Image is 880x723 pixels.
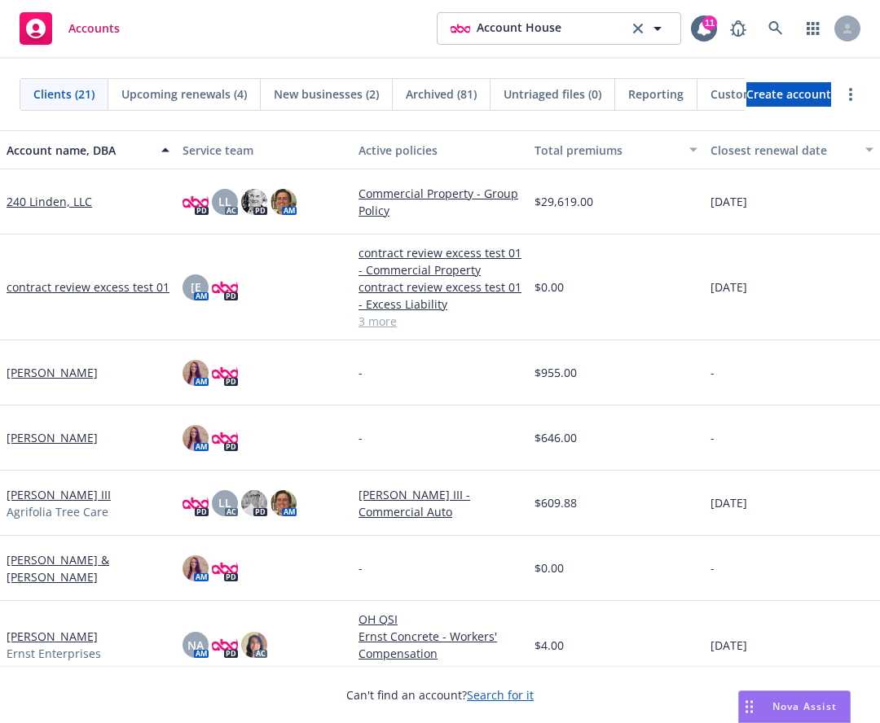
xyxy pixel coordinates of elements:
[711,142,856,159] div: Closest renewal date
[241,490,267,516] img: photo
[359,429,363,446] span: -
[7,278,169,296] a: contract review excess test 01
[738,690,851,723] button: Nova Assist
[797,12,829,45] a: Switch app
[528,130,704,169] button: Total premiums
[218,193,231,210] span: LL
[7,628,98,645] a: [PERSON_NAME]
[535,637,564,654] span: $4.00
[218,494,231,511] span: LL
[841,85,860,104] a: more
[352,130,528,169] button: Active policies
[628,19,648,38] a: clear selection
[183,360,209,386] img: photo
[535,559,564,576] span: $0.00
[359,486,521,520] a: [PERSON_NAME] III - Commercial Auto
[535,193,593,210] span: $29,619.00
[535,142,680,159] div: Total premiums
[535,364,577,381] span: $955.00
[535,278,564,296] span: $0.00
[359,611,521,628] a: OH QSI
[7,364,98,381] a: [PERSON_NAME]
[711,429,715,446] span: -
[176,130,352,169] button: Service team
[359,559,363,576] span: -
[711,278,747,296] span: [DATE]
[711,494,747,511] span: [DATE]
[359,244,521,278] a: contract review excess test 01 - Commercial Property
[702,15,717,30] div: 11
[212,555,238,581] img: photo
[359,142,521,159] div: Active policies
[7,503,108,520] span: Agrifolia Tree Care
[628,85,684,103] span: Reporting
[359,628,521,662] a: Ernst Concrete - Workers' Compensation
[191,278,201,296] span: [E
[711,193,747,210] span: [DATE]
[68,22,120,35] span: Accounts
[722,12,755,45] a: Report a Bug
[746,82,831,107] a: Create account
[183,555,209,581] img: photo
[711,364,715,381] span: -
[183,490,209,516] img: photo
[33,85,95,103] span: Clients (21)
[212,632,238,658] img: photo
[183,189,209,215] img: photo
[704,130,880,169] button: Closest renewal date
[437,12,681,45] button: photoAccount Houseclear selection
[759,12,792,45] a: Search
[711,559,715,576] span: -
[711,85,821,103] span: Customer Directory
[535,494,577,511] span: $609.88
[359,185,521,219] a: Commercial Property - Group Policy
[7,142,152,159] div: Account name, DBA
[241,632,267,658] img: photo
[7,193,92,210] a: 240 Linden, LLC
[183,425,209,451] img: photo
[359,662,521,679] a: 2 more
[241,189,267,215] img: photo
[212,425,238,451] img: photo
[535,429,577,446] span: $646.00
[359,364,363,381] span: -
[359,278,521,313] a: contract review excess test 01 - Excess Liability
[504,85,601,103] span: Untriaged files (0)
[187,637,204,654] span: NA
[711,637,747,654] span: [DATE]
[212,360,238,386] img: photo
[772,699,837,713] span: Nova Assist
[274,85,379,103] span: New businesses (2)
[7,429,98,446] a: [PERSON_NAME]
[13,6,126,51] a: Accounts
[183,142,345,159] div: Service team
[271,189,297,215] img: photo
[467,687,534,703] a: Search for it
[271,490,297,516] img: photo
[7,486,111,503] a: [PERSON_NAME] III
[746,79,831,110] span: Create account
[406,85,477,103] span: Archived (81)
[359,313,521,330] a: 3 more
[346,686,534,703] span: Can't find an account?
[451,19,470,38] img: photo
[212,274,238,300] img: photo
[739,691,759,722] div: Drag to move
[7,551,169,585] a: [PERSON_NAME] & [PERSON_NAME]
[477,19,561,38] span: Account House
[7,645,101,662] span: Ernst Enterprises
[121,85,247,103] span: Upcoming renewals (4)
